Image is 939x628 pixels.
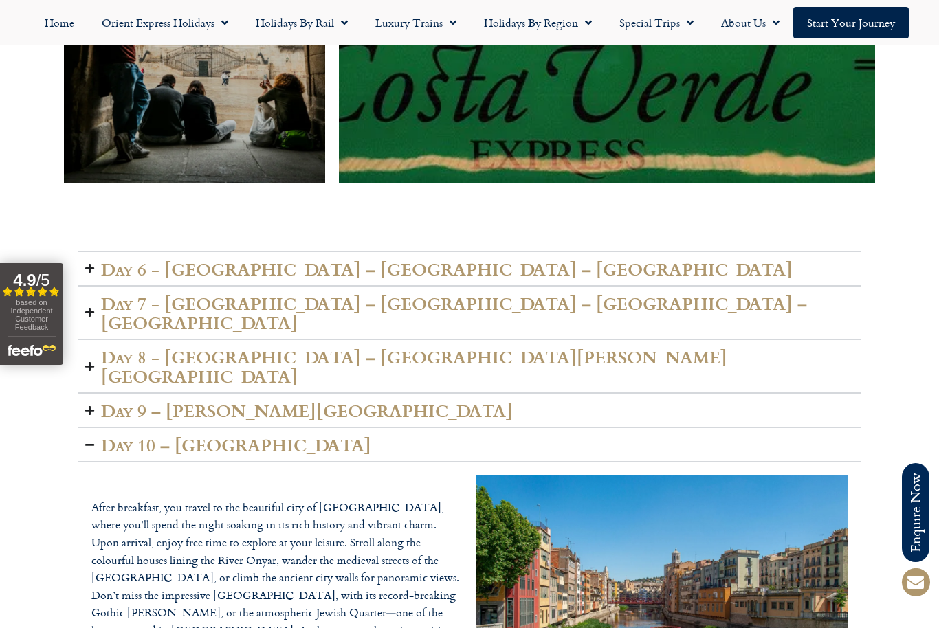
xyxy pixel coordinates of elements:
a: Holidays by Rail [242,7,362,38]
nav: Menu [7,7,932,38]
h2: Day 8 - [GEOGRAPHIC_DATA] – [GEOGRAPHIC_DATA][PERSON_NAME][GEOGRAPHIC_DATA] [101,347,854,385]
a: Orient Express Holidays [88,7,242,38]
a: Home [31,7,88,38]
summary: Day 6 - [GEOGRAPHIC_DATA] – [GEOGRAPHIC_DATA] – [GEOGRAPHIC_DATA] [78,251,861,286]
a: About Us [707,7,793,38]
h2: Day 9 – [PERSON_NAME][GEOGRAPHIC_DATA] [101,401,513,420]
summary: Day 8 - [GEOGRAPHIC_DATA] – [GEOGRAPHIC_DATA][PERSON_NAME][GEOGRAPHIC_DATA] [78,339,861,393]
h2: Day 7 - [GEOGRAPHIC_DATA] – [GEOGRAPHIC_DATA] – [GEOGRAPHIC_DATA] – [GEOGRAPHIC_DATA] [101,293,854,332]
summary: Day 7 - [GEOGRAPHIC_DATA] – [GEOGRAPHIC_DATA] – [GEOGRAPHIC_DATA] – [GEOGRAPHIC_DATA] [78,286,861,339]
a: Special Trips [606,7,707,38]
a: Luxury Trains [362,7,470,38]
h2: Day 6 - [GEOGRAPHIC_DATA] – [GEOGRAPHIC_DATA] – [GEOGRAPHIC_DATA] [101,259,793,278]
summary: Day 9 – [PERSON_NAME][GEOGRAPHIC_DATA] [78,393,861,427]
a: Start your Journey [793,7,909,38]
summary: Day 10 – [GEOGRAPHIC_DATA] [78,427,861,462]
a: Holidays by Region [470,7,606,38]
h2: Day 10 – [GEOGRAPHIC_DATA] [101,435,371,454]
